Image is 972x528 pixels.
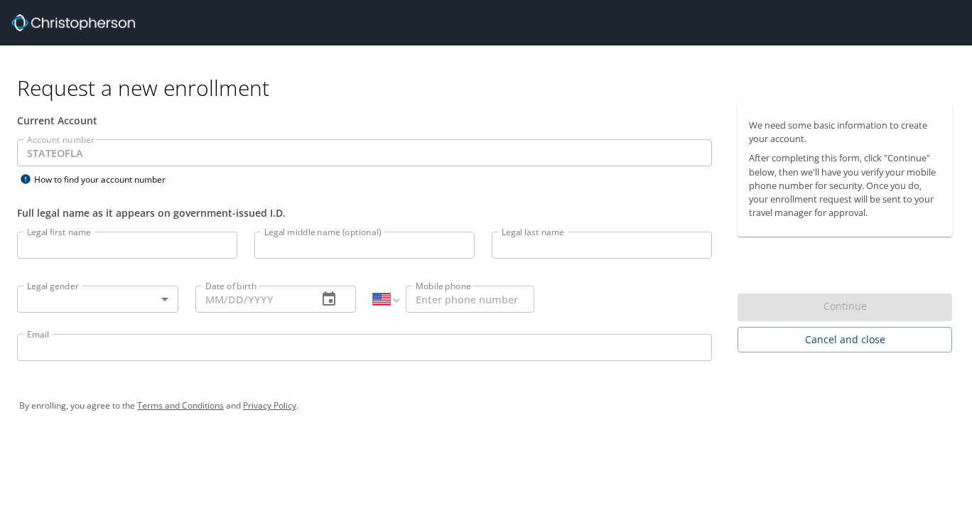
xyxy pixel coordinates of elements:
[17,113,712,128] div: Current Account
[749,151,941,220] p: After completing this form, click "Continue" below, then we'll have you verify your mobile phone ...
[17,74,963,102] h1: Request a new enrollment
[243,399,296,411] a: Privacy Policy
[17,286,178,313] div: ​
[406,286,534,313] input: Enter phone number
[195,286,307,313] input: MM/DD/YYYY
[749,119,941,146] p: We need some basic information to create your account.
[749,331,941,349] span: Cancel and close
[137,399,224,411] a: Terms and Conditions
[17,171,195,188] div: How to find your account number
[17,205,712,220] div: Full legal name as it appears on government-issued I.D.
[19,388,953,424] div: By enrolling, you agree to the and .
[11,14,135,31] img: cbt logo
[738,327,952,353] button: Cancel and close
